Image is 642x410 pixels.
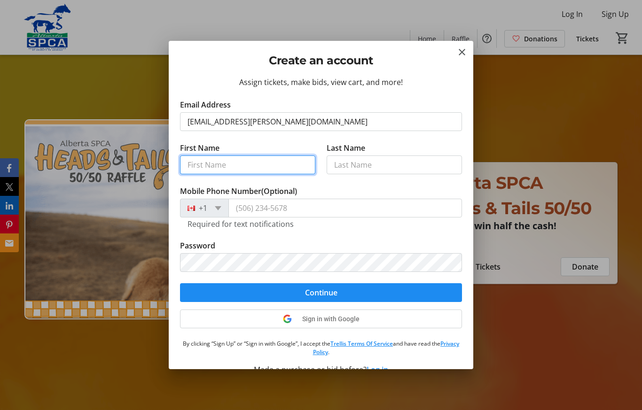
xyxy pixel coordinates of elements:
[188,219,294,229] tr-hint: Required for text notifications
[305,287,337,298] span: Continue
[367,364,388,375] button: Log in
[456,46,468,58] button: Close
[180,309,462,328] button: Sign in with Google
[180,155,315,174] input: First Name
[330,340,393,348] a: Trellis Terms Of Service
[180,77,462,88] div: Assign tickets, make bids, view cart, and more!
[180,283,462,302] button: Continue
[180,364,462,375] div: Made a purchase or bid before?
[180,240,215,251] label: Password
[180,99,231,110] label: Email Address
[180,186,297,197] label: Mobile Phone Number (Optional)
[228,199,462,217] input: (506) 234-5678
[180,142,219,154] label: First Name
[302,315,360,323] span: Sign in with Google
[313,340,460,356] a: Privacy Policy
[327,155,462,174] input: Last Name
[180,112,462,131] input: Email Address
[180,52,462,69] h2: Create an account
[180,340,462,356] p: By clicking “Sign Up” or “Sign in with Google”, I accept the and have read the .
[327,142,365,154] label: Last Name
